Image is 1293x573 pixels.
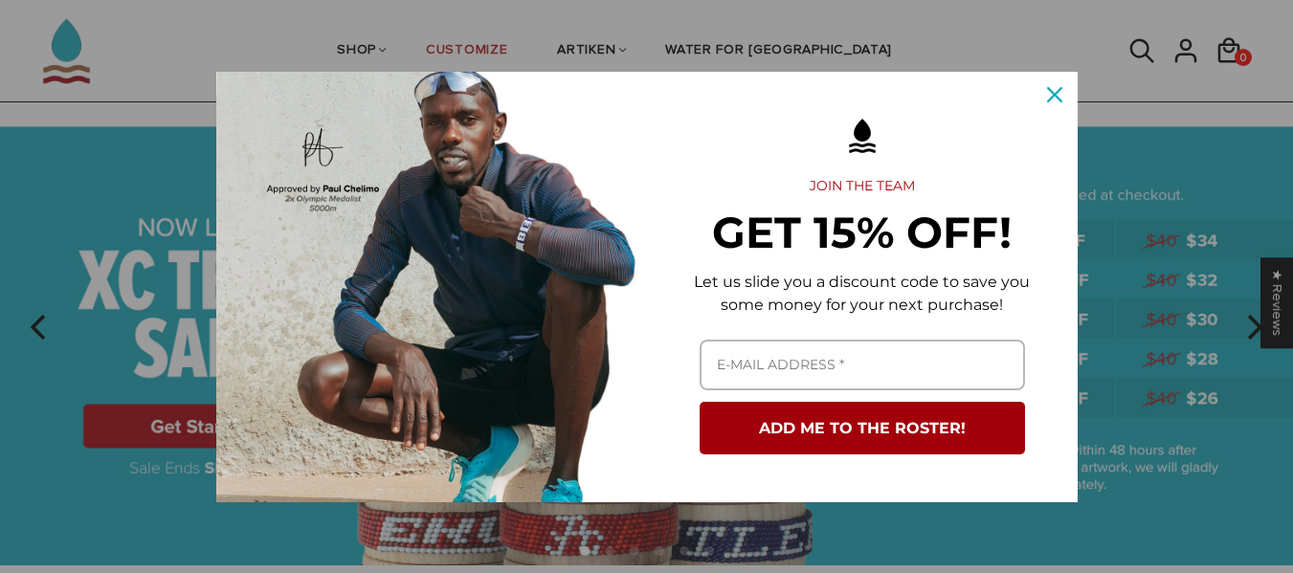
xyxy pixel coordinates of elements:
button: ADD ME TO THE ROSTER! [700,402,1025,454]
p: Let us slide you a discount code to save you some money for your next purchase! [678,271,1047,317]
h2: JOIN THE TEAM [678,178,1047,195]
input: Email field [700,340,1025,390]
strong: GET 15% OFF! [712,206,1012,258]
button: Close [1032,72,1078,118]
svg: close icon [1047,87,1062,102]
